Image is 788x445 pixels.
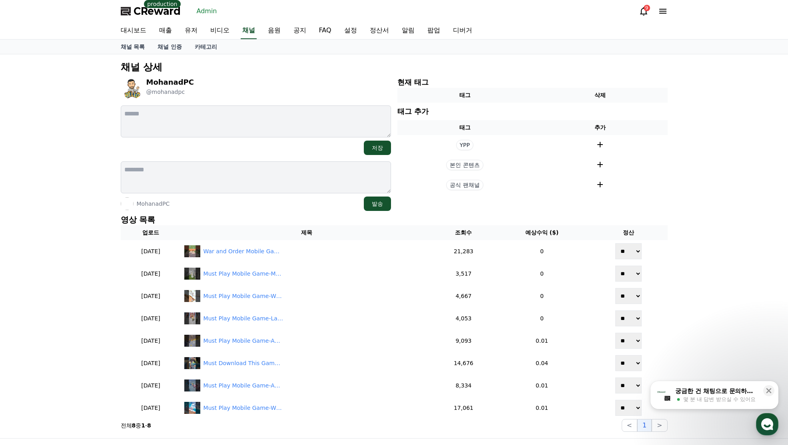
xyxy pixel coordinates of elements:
img: MohanadPC [121,77,143,99]
a: Must Play Mobile Game-Whiteout Survival!🤩 #shorts #gamereviews Must Play Mobile Game-Whiteout Sur... [184,290,429,302]
a: War and Order Mobile Game!🤩 #shorts #gamereviews War and Order Mobile Game!🤩 #shorts #gamereviews [184,245,429,257]
a: 설정 [338,22,363,39]
img: Must Play Mobile Game-Last Z Survivor!😱 #shorts #gamereviews [184,312,200,324]
div: Must Play Mobile Game-Age Of Origins!😱 #shorts #gamereviews [203,337,283,345]
td: 21,283 [433,240,495,262]
strong: 8 [132,422,136,429]
a: FAQ [313,22,338,39]
img: War and Order Mobile Game!🤩 #shorts #gamereviews [184,245,200,257]
span: 공식 팬채널 [446,180,483,190]
td: 0.01 [495,330,589,352]
td: 0 [495,240,589,262]
a: 채널 목록 [114,40,152,54]
th: 태그 [397,120,533,135]
th: 제목 [181,225,433,240]
a: 디버거 [447,22,479,39]
img: Must Play Mobile Game-Age Of Origins!😱 #shorts #gamereviews [184,335,200,347]
span: 홈 [25,265,30,272]
a: Must Play Mobile Game-Monster Survivors!😱 #shorts #gamereviews Must Play Mobile Game-Monster Surv... [184,268,429,280]
span: 본인 콘텐츠 [446,160,483,170]
button: 발송 [364,197,391,211]
td: [DATE] [121,240,181,262]
th: 추가 [533,120,668,135]
div: Must Download This Game-Age Of Apes!🙉 #shorts #gamereviews [203,359,283,368]
span: YPP [456,140,473,150]
a: 알림 [395,22,421,39]
a: 홈 [2,253,53,273]
td: 0.04 [495,352,589,374]
a: 카테고리 [188,40,223,54]
td: 0 [495,262,589,285]
th: 업로드 [121,225,181,240]
a: 유저 [178,22,204,39]
td: [DATE] [121,374,181,397]
td: [DATE] [121,285,181,307]
a: CReward [121,5,181,18]
span: 대화 [73,266,83,272]
td: [DATE] [121,307,181,330]
a: 설정 [103,253,154,273]
p: MohanadPC [146,77,194,88]
td: 0.01 [495,397,589,419]
td: 8,334 [433,374,495,397]
td: 14,676 [433,352,495,374]
td: 9,093 [433,330,495,352]
td: 0.01 [495,374,589,397]
div: War and Order Mobile Game!🤩 #shorts #gamereviews [203,247,283,256]
td: 17,061 [433,397,495,419]
a: 비디오 [204,22,236,39]
a: Must Play Mobile Game-Whiteout Survival!🤩 #shorts #gamereviews Must Play Mobile Game-Whiteout Sur... [184,402,429,414]
td: 0 [495,285,589,307]
img: Must Play Mobile Game-Whiteout Survival!🤩 #shorts #gamereviews [184,290,200,302]
button: < [622,419,637,432]
strong: 8 [147,422,151,429]
a: 채널 인증 [151,40,188,54]
button: 저장 [364,141,391,155]
td: [DATE] [121,352,181,374]
a: 음원 [261,22,287,39]
a: 매출 [153,22,178,39]
div: Must Play Mobile Game-Last Z Survivor!😱 #shorts #gamereviews [203,314,283,323]
div: Must Play Mobile Game-Age Of Origins!😱 #shorts #gamereviews [203,381,283,390]
img: Must Play Mobile Game-Whiteout Survival!🤩 #shorts #gamereviews [184,402,200,414]
button: 1 [637,419,652,432]
p: 채널 상세 [121,61,668,74]
strong: 1 [141,422,145,429]
p: 태그 추가 [397,106,429,117]
span: 설정 [124,265,133,272]
p: MohanadPC [137,200,170,208]
th: 삭제 [533,88,668,103]
a: 공지 [287,22,313,39]
td: [DATE] [121,330,181,352]
p: 현재 태그 [397,77,668,88]
p: 전체 중 - [121,421,151,429]
a: 채널 [241,22,257,39]
a: Admin [194,5,220,18]
p: @mohanadpc [146,88,194,96]
img: Must Play Mobile Game-Age Of Origins!😱 #shorts #gamereviews [184,379,200,391]
a: 9 [639,6,648,16]
th: 태그 [397,88,533,103]
a: Must Play Mobile Game-Last Z Survivor!😱 #shorts #gamereviews Must Play Mobile Game-Last Z Survivo... [184,312,429,324]
td: [DATE] [121,262,181,285]
td: [DATE] [121,397,181,419]
span: CReward [134,5,181,18]
a: Must Play Mobile Game-Age Of Origins!😱 #shorts #gamereviews Must Play Mobile Game-Age Of Origins!... [184,379,429,391]
div: Must Play Mobile Game-Monster Survivors!😱 #shorts #gamereviews [203,270,283,278]
img: MohanadPC [121,197,134,210]
td: 4,667 [433,285,495,307]
a: Must Play Mobile Game-Age Of Origins!😱 #shorts #gamereviews Must Play Mobile Game-Age Of Origins!... [184,335,429,347]
img: Must Download This Game-Age Of Apes!🙉 #shorts #gamereviews [184,357,200,369]
th: 조회수 [433,225,495,240]
div: Must Play Mobile Game-Whiteout Survival!🤩 #shorts #gamereviews [203,404,283,412]
img: Must Play Mobile Game-Monster Survivors!😱 #shorts #gamereviews [184,268,200,280]
th: 예상수익 ($) [495,225,589,240]
td: 0 [495,307,589,330]
th: 정산 [589,225,668,240]
a: 팝업 [421,22,447,39]
button: > [652,419,667,432]
a: 대화 [53,253,103,273]
div: 9 [644,5,650,11]
a: 정산서 [363,22,395,39]
td: 4,053 [433,307,495,330]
